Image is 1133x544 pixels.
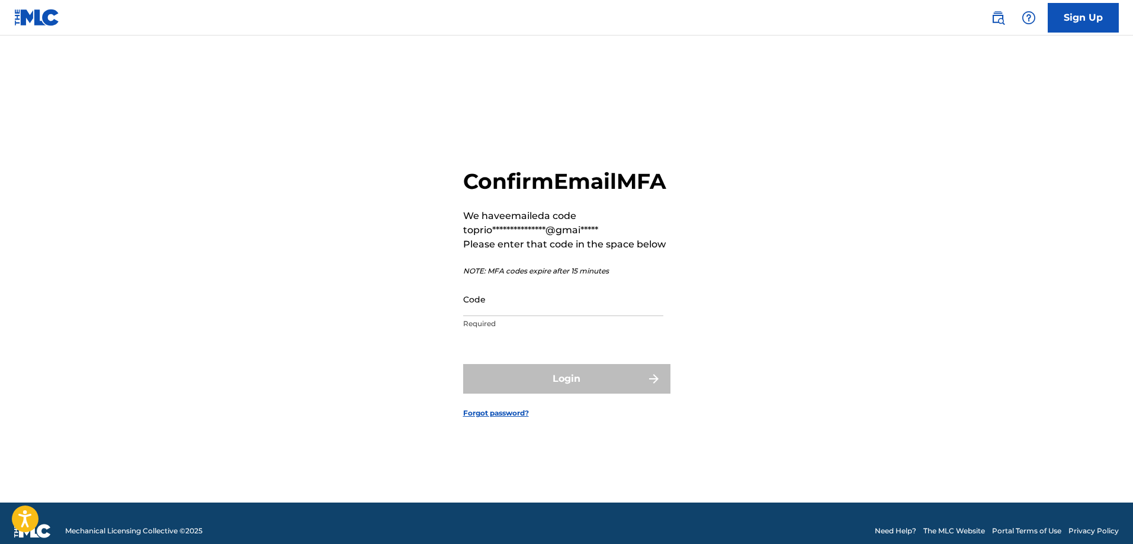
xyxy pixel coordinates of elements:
[14,524,51,538] img: logo
[875,526,916,536] a: Need Help?
[1017,6,1041,30] div: Help
[991,11,1005,25] img: search
[1022,11,1036,25] img: help
[65,526,203,536] span: Mechanical Licensing Collective © 2025
[923,526,985,536] a: The MLC Website
[463,318,663,329] p: Required
[1068,526,1119,536] a: Privacy Policy
[463,237,670,252] p: Please enter that code in the space below
[463,168,670,195] h2: Confirm Email MFA
[1074,487,1133,544] iframe: Chat Widget
[986,6,1010,30] a: Public Search
[463,408,529,419] a: Forgot password?
[1048,3,1119,33] a: Sign Up
[463,266,670,276] p: NOTE: MFA codes expire after 15 minutes
[14,9,60,26] img: MLC Logo
[992,526,1061,536] a: Portal Terms of Use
